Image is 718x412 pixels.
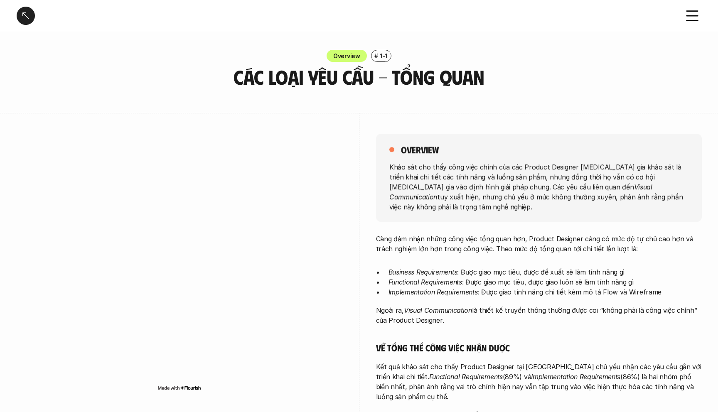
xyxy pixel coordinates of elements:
h3: Các loại yêu cầu - Tổng quan [182,66,536,88]
p: Khảo sát cho thấy công việc chính của các Product Designer [MEDICAL_DATA] gia khảo sát là triển k... [389,162,688,211]
h5: Về tổng thể công việc nhận được [376,342,702,353]
em: Implementation Requirements [389,288,478,296]
h5: overview [401,144,439,155]
p: Overview [333,51,360,60]
p: 1-1 [380,51,387,60]
p: Kết quả khảo sát cho thấy Product Designer tại [GEOGRAPHIC_DATA] chủ yếu nhận các yêu cầu gắn với... [376,362,702,402]
h6: # [374,53,378,59]
p: : Được giao mục tiêu, được giao luôn sẽ làm tính năng gì [389,277,702,287]
p: : Được giao mục tiêu, được đề xuất sẽ làm tính năng gì [389,267,702,277]
em: Business Requirements [389,268,457,276]
em: Functional Requirements [429,373,503,381]
p: : Được giao tính năng chi tiết kèm mô tả Flow và Wireframe [389,287,702,297]
p: Ngoài ra, là thiết kế truyền thông thường được coi “không phải là công việc chính” của Product De... [376,305,702,325]
iframe: Interactive or visual content [17,134,342,383]
img: Made with Flourish [157,385,201,391]
em: Visual Communication [389,182,654,201]
em: Implementation Requirements [531,373,620,381]
p: Càng đảm nhận những công việc tổng quan hơn, Product Designer càng có mức độ tự chủ cao hơn và tr... [376,234,702,254]
em: Visual Communication [404,306,472,314]
em: Functional Requirements [389,278,462,286]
